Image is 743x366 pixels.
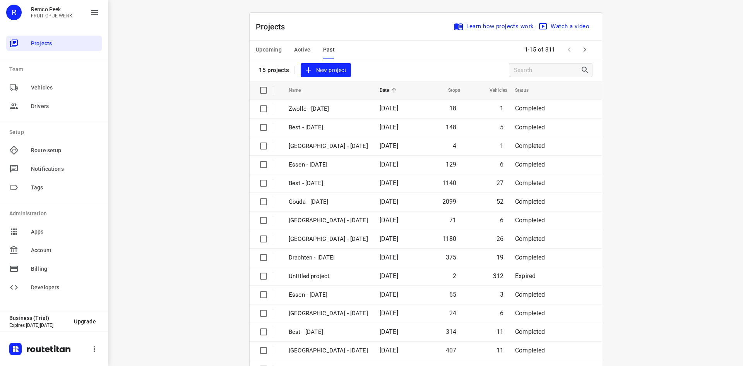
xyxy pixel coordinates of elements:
p: Best - Wednesday [289,179,368,188]
span: 1180 [442,235,457,242]
p: Projects [256,21,291,33]
span: 5 [500,124,503,131]
span: 19 [496,254,503,261]
span: [DATE] [380,309,398,317]
p: Zwolle - Friday [289,105,368,113]
span: 3 [500,291,503,298]
span: 1140 [442,179,457,187]
span: Vehicles [31,84,99,92]
span: 65 [449,291,456,298]
div: R [6,5,22,20]
span: 6 [500,217,503,224]
span: Completed [515,235,545,242]
p: Team [9,65,102,74]
span: Expired [515,272,536,280]
button: New project [301,63,351,77]
span: [DATE] [380,198,398,205]
span: 1-15 of 311 [522,41,559,58]
p: Antwerpen - Tuesday [289,309,368,318]
span: Status [515,86,539,95]
div: Tags [6,180,102,195]
span: [DATE] [380,291,398,298]
p: Best - Tuesday [289,328,368,337]
span: [DATE] [380,272,398,280]
span: 11 [496,328,503,335]
span: 2 [453,272,456,280]
div: Projects [6,36,102,51]
span: 312 [493,272,504,280]
span: Completed [515,124,545,131]
div: Drivers [6,98,102,114]
span: Route setup [31,146,99,155]
span: 71 [449,217,456,224]
p: Essen - Wednesday [289,160,368,169]
span: Past [323,45,335,55]
div: Notifications [6,161,102,177]
span: Apps [31,228,99,236]
div: Search [580,65,592,75]
span: 26 [496,235,503,242]
span: Name [289,86,311,95]
p: Remco Peek [31,6,72,12]
p: Essen - Tuesday [289,290,368,299]
button: Upgrade [68,314,102,328]
span: Tags [31,184,99,192]
span: Notifications [31,165,99,173]
div: Developers [6,280,102,295]
span: 6 [500,309,503,317]
span: [DATE] [380,347,398,354]
p: 15 projects [259,67,289,74]
span: [DATE] [380,328,398,335]
span: 375 [446,254,457,261]
span: Completed [515,105,545,112]
span: 18 [449,105,456,112]
p: FRUIT OP JE WERK [31,13,72,19]
span: Completed [515,217,545,224]
span: 314 [446,328,457,335]
span: Upgrade [74,318,96,325]
span: Developers [31,284,99,292]
span: 27 [496,179,503,187]
p: Antwerpen - Thursday [289,142,368,151]
span: Billing [31,265,99,273]
span: Upcoming [256,45,282,55]
span: [DATE] [380,217,398,224]
input: Search projects [514,64,580,76]
span: Date [380,86,399,95]
span: New project [305,65,346,75]
span: [DATE] [380,124,398,131]
span: 148 [446,124,457,131]
span: 1 [500,142,503,149]
p: Zwolle - Tuesday [289,346,368,355]
span: Previous Page [562,42,577,57]
span: [DATE] [380,254,398,261]
p: Untitled project [289,272,368,281]
p: Administration [9,210,102,218]
p: Antwerpen - Wednesday [289,216,368,225]
span: Stops [438,86,461,95]
span: 129 [446,161,457,168]
div: Vehicles [6,80,102,95]
span: Completed [515,347,545,354]
p: Expires [DATE][DATE] [9,323,68,328]
span: Completed [515,328,545,335]
span: 6 [500,161,503,168]
span: [DATE] [380,179,398,187]
span: Completed [515,291,545,298]
span: 407 [446,347,457,354]
p: Setup [9,128,102,136]
span: 11 [496,347,503,354]
span: Completed [515,309,545,317]
span: Completed [515,254,545,261]
span: [DATE] [380,105,398,112]
div: Route setup [6,143,102,158]
span: Drivers [31,102,99,110]
span: Projects [31,40,99,48]
p: Drachten - Wednesday [289,253,368,262]
span: Active [294,45,310,55]
div: Apps [6,224,102,239]
div: Billing [6,261,102,277]
div: Account [6,242,102,258]
span: 2099 [442,198,457,205]
p: Zwolle - Wednesday [289,235,368,244]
